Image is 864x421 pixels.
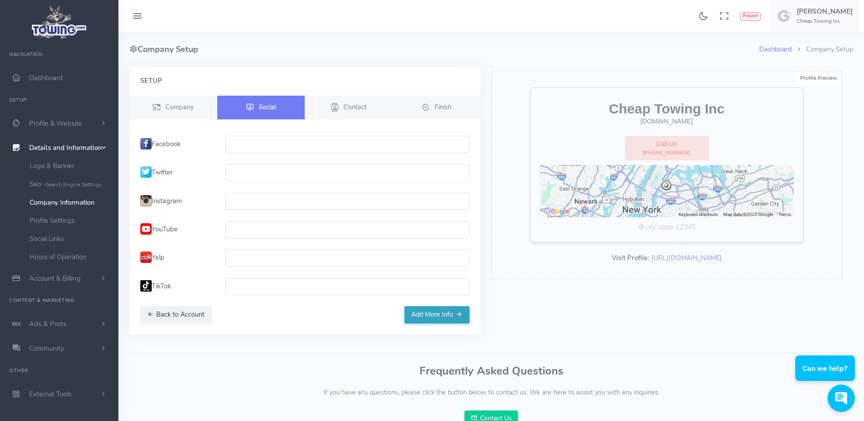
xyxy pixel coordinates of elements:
[625,136,709,161] a: Call Us[PHONE_NUMBER]
[165,102,194,111] span: Company
[343,102,367,111] span: Contact
[140,138,152,149] img: fb.png
[129,388,853,398] p: If you have any questions, please click the button below to contact us. We are here to assist you...
[797,8,853,15] h5: [PERSON_NAME]
[23,157,118,175] a: Logo & Banner
[740,12,761,21] button: Report
[135,193,220,210] label: Instagram
[643,149,690,157] span: [PHONE_NUMBER]
[129,365,853,377] h3: Frequently Asked Questions
[723,212,773,217] span: Map data ©2025 Google
[140,252,152,263] img: Yelp.png
[135,136,220,153] label: Facebook
[404,306,470,323] button: Add More Info
[23,230,118,248] a: Social Links
[797,18,853,24] h6: Cheap Towing Inc
[796,72,842,84] div: Profile Preview
[29,3,90,41] img: logo
[129,32,759,67] h4: Company Setup
[29,344,64,353] span: Community
[140,195,152,206] img: insta.png
[135,164,220,181] label: Twitter
[140,223,152,235] img: YouTubeIcon.png
[140,77,470,85] h4: Setup
[675,223,695,231] i: 12345
[23,175,118,193] a: Seo -Search Engine Settings
[542,205,572,217] img: Google
[29,73,63,82] span: Dashboard
[612,253,649,262] b: Visit Profile:
[658,223,673,231] i: state
[540,117,794,127] div: [DOMAIN_NAME]
[259,102,276,111] span: Social
[645,223,656,231] i: city
[651,253,722,262] a: [URL][DOMAIN_NAME]
[135,249,220,267] label: Yelp
[23,211,118,230] a: Profile Settings
[435,102,451,111] span: Finish
[29,144,102,153] span: Details and Information
[29,390,72,399] span: External Tools
[140,166,152,178] img: twit.png
[135,221,220,238] label: YouTube
[46,181,102,188] small: Search Engine Settings
[540,222,794,233] div: ,
[29,274,81,283] span: Account & Billing
[23,193,118,211] a: Company Information
[135,278,220,295] label: TikTok
[759,45,792,54] a: Dashboard
[777,9,792,23] img: user-image
[679,211,718,218] button: Keyboard shortcuts
[792,45,853,55] li: Company Setup
[23,248,118,266] a: Hours of Operation
[29,319,66,329] span: Ads & Posts
[29,119,82,128] span: Profile & Website
[140,306,212,323] button: Back to Account
[140,280,152,292] img: tiktok.png
[778,212,791,217] a: Terms (opens in new tab)
[540,102,794,117] h2: Cheap Towing Inc
[788,330,864,421] iframe: Conversations
[542,205,572,217] a: Open this area in Google Maps (opens a new window)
